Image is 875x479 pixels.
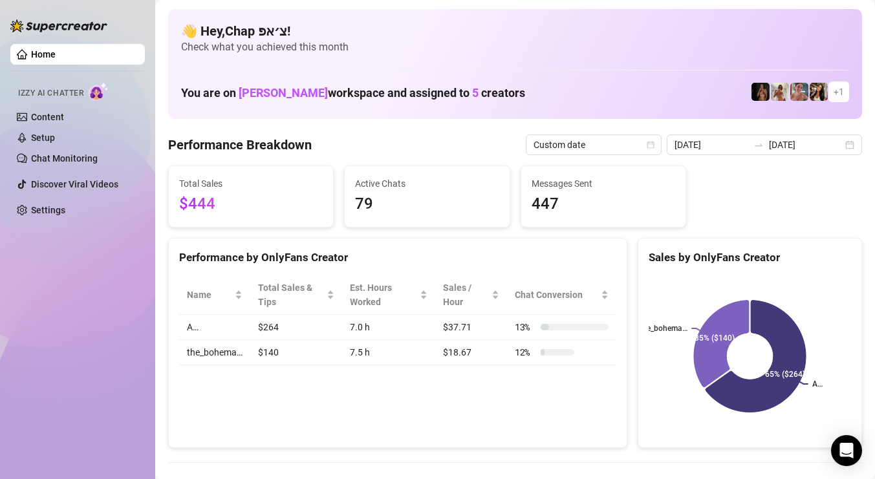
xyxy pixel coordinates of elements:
[812,379,823,389] text: A…
[342,315,435,340] td: 7.0 h
[649,249,851,266] div: Sales by OnlyFans Creator
[515,320,535,334] span: 13 %
[181,40,849,54] span: Check what you achieved this month
[179,176,323,191] span: Total Sales
[250,315,342,340] td: $264
[31,112,64,122] a: Content
[179,340,250,365] td: the_bohema…
[435,275,507,315] th: Sales / Hour
[507,275,616,315] th: Chat Conversion
[179,315,250,340] td: A…
[435,340,507,365] td: $18.67
[675,138,748,152] input: Start date
[239,86,328,100] span: [PERSON_NAME]
[515,345,535,359] span: 12 %
[751,83,770,101] img: the_bohema
[472,86,479,100] span: 5
[771,83,789,101] img: Green
[342,340,435,365] td: 7.5 h
[31,179,118,189] a: Discover Viral Videos
[834,85,844,99] span: + 1
[18,87,83,100] span: Izzy AI Chatter
[250,275,342,315] th: Total Sales & Tips
[810,83,828,101] img: AdelDahan
[355,176,499,191] span: Active Chats
[790,83,808,101] img: Yarden
[753,140,764,150] span: to
[31,49,56,59] a: Home
[350,281,417,309] div: Est. Hours Worked
[532,176,675,191] span: Messages Sent
[435,315,507,340] td: $37.71
[181,86,525,100] h1: You are on workspace and assigned to creators
[179,249,616,266] div: Performance by OnlyFans Creator
[532,192,675,217] span: 447
[168,136,312,154] h4: Performance Breakdown
[258,281,324,309] span: Total Sales & Tips
[31,205,65,215] a: Settings
[89,82,109,101] img: AI Chatter
[250,340,342,365] td: $140
[179,275,250,315] th: Name
[515,288,598,302] span: Chat Conversion
[31,153,98,164] a: Chat Monitoring
[534,135,654,154] span: Custom date
[769,138,843,152] input: End date
[181,22,849,40] h4: 👋 Hey, Chap צ׳אפ !
[753,140,764,150] span: swap-right
[10,19,107,32] img: logo-BBDzfeDw.svg
[443,281,489,309] span: Sales / Hour
[831,435,862,466] div: Open Intercom Messenger
[187,288,232,302] span: Name
[355,192,499,217] span: 79
[179,192,323,217] span: $444
[640,324,687,333] text: the_bohema…
[31,133,55,143] a: Setup
[647,141,654,149] span: calendar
